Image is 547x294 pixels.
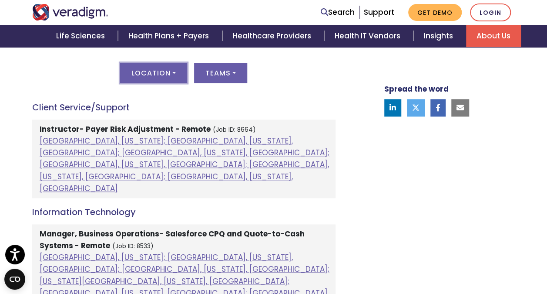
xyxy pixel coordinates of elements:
[46,25,118,47] a: Life Sciences
[40,124,211,134] strong: Instructor- Payer Risk Adjustment - Remote
[413,25,466,47] a: Insights
[32,4,108,21] img: Veradigm logo
[384,84,449,94] strong: Spread the word
[408,4,462,21] a: Get Demo
[120,63,187,83] button: Location
[324,25,413,47] a: Health IT Vendors
[40,136,329,194] a: [GEOGRAPHIC_DATA], [US_STATE]; [GEOGRAPHIC_DATA], [US_STATE], [GEOGRAPHIC_DATA]; [GEOGRAPHIC_DATA...
[364,7,394,17] a: Support
[470,3,511,21] a: Login
[112,242,154,250] small: (Job ID: 8533)
[222,25,324,47] a: Healthcare Providers
[466,25,521,47] a: About Us
[194,63,247,83] button: Teams
[118,25,222,47] a: Health Plans + Payers
[40,229,305,251] strong: Manager, Business Operations- Salesforce CPQ and Quote-to-Cash Systems - Remote
[213,126,256,134] small: (Job ID: 8664)
[32,102,336,113] h4: Client Service/Support
[4,269,25,290] button: Open CMP widget
[32,207,336,217] h4: Information Technology
[321,7,355,18] a: Search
